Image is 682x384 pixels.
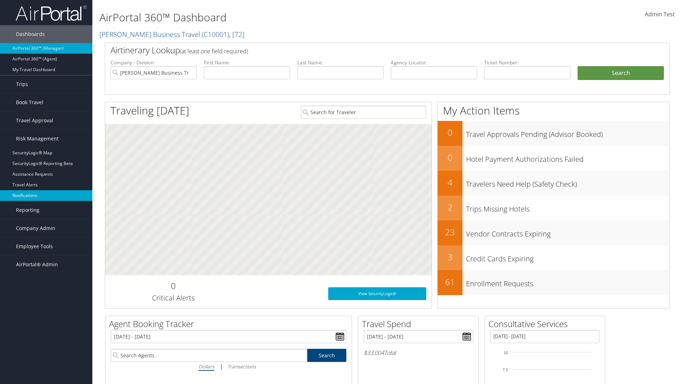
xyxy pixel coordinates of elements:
[111,349,307,362] input: Search Agents
[204,59,290,66] label: First Name:
[466,176,669,189] h3: Travelers Need Help (Safety Check)
[328,287,426,300] a: View SecurityLogic®
[438,127,462,139] h2: 0
[110,103,189,118] h1: Traveling [DATE]
[466,225,669,239] h3: Vendor Contracts Expiring
[578,66,664,80] button: Search
[16,5,87,21] img: airportal-logo.png
[504,351,508,355] tspan: 10
[199,363,214,370] i: Dollars
[503,368,508,372] tspan: 7.5
[438,176,462,188] h2: 4
[180,47,248,55] span: (at least one field required)
[362,318,478,330] h2: Travel Spend
[110,280,236,292] h2: 0
[297,59,384,66] label: Last Name:
[466,275,669,289] h3: Enrollment Requests
[438,251,462,263] h2: 3
[16,130,59,148] span: Risk Management
[16,238,53,255] span: Employee Tools
[645,10,675,18] span: Admin Test
[16,201,39,219] span: Reporting
[227,363,256,370] i: Transactions
[364,349,473,357] h6: Total
[109,318,352,330] h2: Agent Booking Tracker
[438,245,669,270] a: 3Credit Cards Expiring
[16,112,53,129] span: Travel Approval
[438,146,669,171] a: 0Hotel Payment Authorizations Failed
[16,94,43,111] span: Book Travel
[391,59,477,66] label: Agency Locator:
[364,349,384,357] span: $33,004
[466,126,669,139] h3: Travel Approvals Pending (Advisor Booked)
[438,121,669,146] a: 0Travel Approvals Pending (Advisor Booked)
[110,44,617,56] h2: Airtinerary Lookup
[110,293,236,303] h3: Critical Alerts
[466,151,669,164] h3: Hotel Payment Authorizations Failed
[16,219,55,237] span: Company Admin
[110,59,197,66] label: Company - Division:
[484,59,570,66] label: Ticket Number:
[438,220,669,245] a: 23Vendor Contracts Expiring
[438,270,669,295] a: 61Enrollment Requests
[202,30,229,39] span: ( C10001 )
[16,25,45,43] span: Dashboards
[438,201,462,213] h2: 2
[16,256,58,273] span: AirPortal® Admin
[438,196,669,220] a: 2Trips Missing Hotels
[438,151,462,164] h2: 0
[438,103,669,118] h1: My Action Items
[438,226,462,238] h2: 23
[466,201,669,214] h3: Trips Missing Hotels
[301,106,426,119] input: Search for Traveler
[16,75,28,93] span: Trips
[466,250,669,264] h3: Credit Cards Expiring
[111,362,346,371] div: |
[307,349,347,362] a: Search
[645,4,675,26] a: Admin Test
[99,10,483,25] h1: AirPortal 360™ Dashboard
[438,171,669,196] a: 4Travelers Need Help (Safety Check)
[488,318,605,330] h2: Consultative Services
[99,30,244,39] a: [PERSON_NAME] Business Travel
[438,276,462,288] h2: 61
[229,30,244,39] span: , [ 72 ]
